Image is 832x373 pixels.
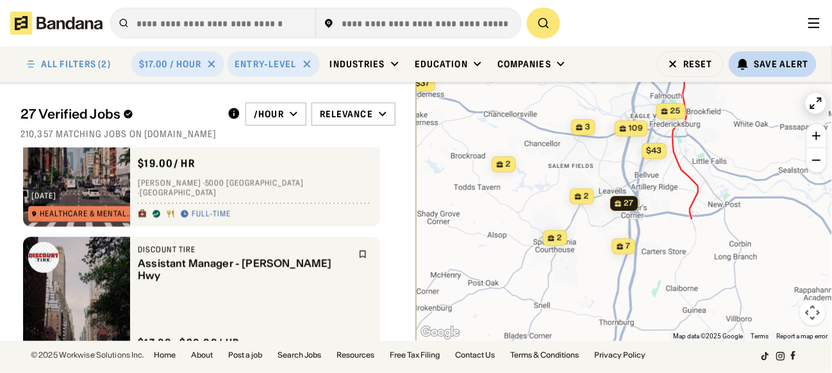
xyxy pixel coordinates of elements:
div: Full-time [192,210,231,220]
a: Terms (opens in new tab) [751,333,769,340]
img: Discount Tire logo [28,242,59,273]
span: 25 [670,106,681,117]
a: Post a job [229,351,263,359]
span: $37 [415,78,430,88]
span: Map data ©2025 Google [674,333,744,340]
a: About [192,351,213,359]
div: 210,357 matching jobs on [DOMAIN_NAME] [21,128,395,140]
span: 27 [624,198,633,209]
div: Healthcare & Mental Health [40,210,132,218]
div: 27 Verified Jobs [21,106,217,122]
div: $ 19.00 / hr [138,157,196,170]
a: Contact Us [456,351,495,359]
span: 2 [557,233,562,244]
button: Map camera controls [800,300,826,326]
img: Google [419,324,462,341]
div: Relevance [320,108,373,120]
div: [DATE] [31,192,56,200]
span: 109 [629,123,643,134]
span: 7 [626,241,630,252]
div: Assistant Manager - [PERSON_NAME] Hwy [138,258,351,282]
a: Privacy Policy [595,351,646,359]
span: 3 [585,122,590,133]
span: $43 [646,145,661,155]
div: ALL FILTERS (2) [41,60,111,69]
a: Search Jobs [278,351,322,359]
a: Home [154,351,176,359]
div: $ 17.00 - $20.00 / hr [138,336,240,350]
span: 2 [584,191,589,202]
img: Bandana logotype [10,12,103,35]
div: /hour [254,108,284,120]
div: [PERSON_NAME] · 5000 [GEOGRAPHIC_DATA] · [GEOGRAPHIC_DATA] [138,178,372,198]
a: Terms & Conditions [511,351,579,359]
span: 2 [506,159,511,170]
div: grid [21,147,395,342]
div: $17.00 / hour [139,58,202,70]
div: Save Alert [754,58,809,70]
div: Reset [683,60,713,69]
a: Resources [337,351,375,359]
a: Free Tax Filing [390,351,440,359]
div: Industries [330,58,385,70]
div: © 2025 Workwise Solutions Inc. [31,351,144,359]
div: Entry-Level [235,58,296,70]
div: Discount Tire [138,245,351,255]
a: Report a map error [777,333,828,340]
div: Education [415,58,468,70]
div: Companies [497,58,551,70]
a: Open this area in Google Maps (opens a new window) [419,324,462,341]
